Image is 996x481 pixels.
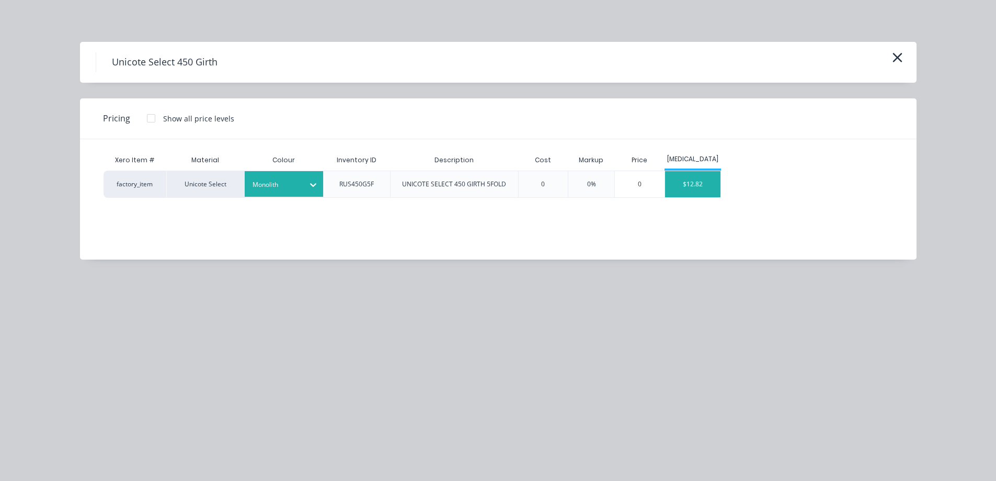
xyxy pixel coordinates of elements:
[587,180,596,189] div: 0%
[166,171,245,198] div: Unicote Select
[541,180,545,189] div: 0
[615,171,665,197] div: 0
[104,171,166,198] div: factory_item
[245,150,323,171] div: Colour
[163,113,234,124] div: Show all price levels
[426,147,482,173] div: Description
[96,52,233,72] h4: Unicote Select 450 Girth
[166,150,245,171] div: Material
[402,180,506,189] div: UNICOTE SELECT 450 GIRTH 5FOLD
[665,171,721,197] div: $12.82
[614,150,665,171] div: Price
[665,154,722,164] div: [MEDICAL_DATA]
[328,147,385,173] div: Inventory ID
[103,112,130,125] span: Pricing
[104,150,166,171] div: Xero Item #
[568,150,614,171] div: Markup
[339,180,374,189] div: RUS450G5F
[518,150,568,171] div: Cost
